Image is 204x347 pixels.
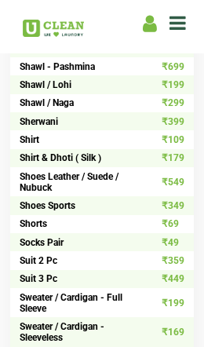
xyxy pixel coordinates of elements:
[149,57,194,75] td: ₹699
[149,251,194,269] td: ₹359
[10,112,149,130] td: Sherwani
[149,270,194,288] td: ₹449
[10,75,149,93] td: Shawl / Lohi
[149,196,194,214] td: ₹349
[10,94,149,112] td: Shawl / Naga
[10,233,149,251] td: Socks Pair
[10,57,149,75] td: Shawl - Pashmina
[10,270,149,288] td: Suit 3 Pc
[149,215,194,233] td: ₹69
[10,251,149,269] td: Suit 2 Pc
[149,94,194,112] td: ₹299
[10,317,149,346] td: Sweater / Cardigan - Sleeveless
[149,167,194,196] td: ₹549
[149,149,194,167] td: ₹179
[10,288,149,317] td: Sweater / Cardigan - Full Sleeve
[23,20,84,37] img: UClean Laundry and Dry Cleaning
[149,233,194,251] td: ₹49
[10,167,149,196] td: Shoes Leather / Suede / Nubuck
[10,196,149,214] td: Shoes Sports
[149,288,194,317] td: ₹199
[10,149,149,167] td: Shirt & Dhoti ( Silk )
[149,130,194,148] td: ₹109
[10,130,149,148] td: Shirt
[10,215,149,233] td: Shorts
[149,317,194,346] td: ₹169
[149,75,194,93] td: ₹199
[149,112,194,130] td: ₹399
